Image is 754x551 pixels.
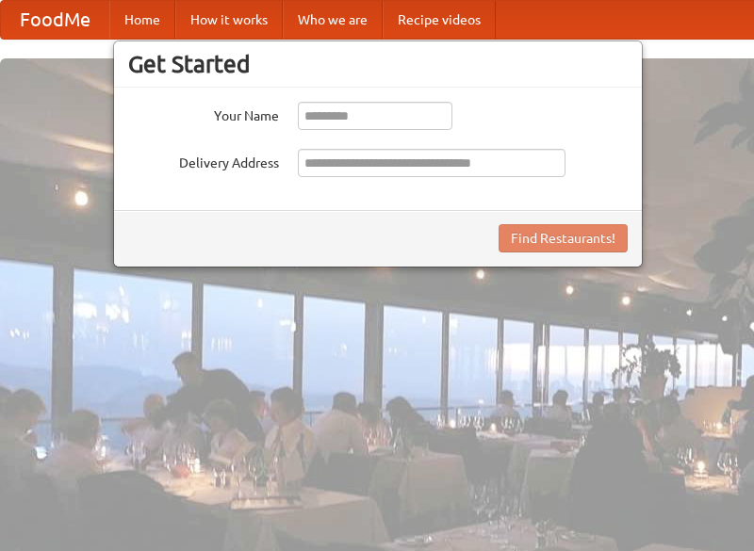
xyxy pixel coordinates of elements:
a: Recipe videos [383,1,496,39]
h3: Get Started [128,50,628,78]
label: Delivery Address [128,149,279,172]
a: How it works [175,1,283,39]
a: Home [109,1,175,39]
button: Find Restaurants! [499,224,628,252]
a: FoodMe [1,1,109,39]
label: Your Name [128,102,279,125]
a: Who we are [283,1,383,39]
